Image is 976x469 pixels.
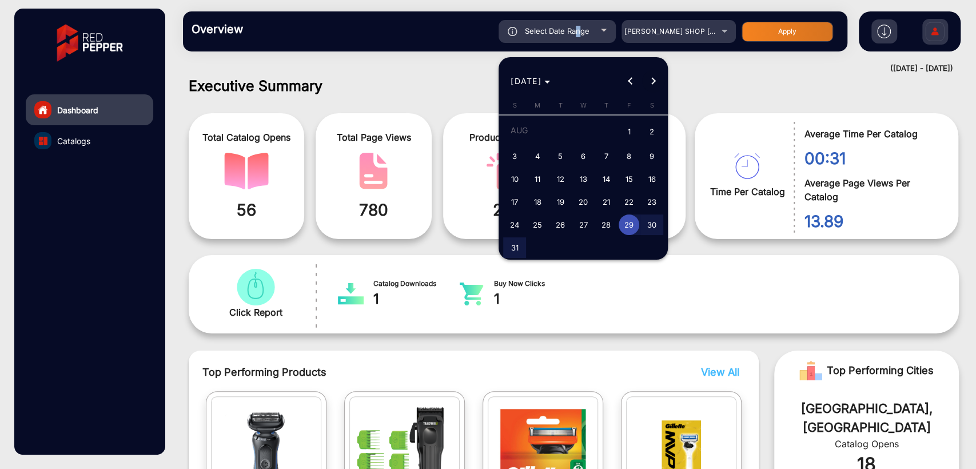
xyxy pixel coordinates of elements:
[572,213,595,236] button: August 27, 2025
[627,101,631,109] span: F
[527,146,548,166] span: 4
[572,168,595,190] button: August 13, 2025
[573,146,593,166] span: 6
[618,213,640,236] button: August 29, 2025
[642,192,662,212] span: 23
[503,213,526,236] button: August 24, 2025
[549,190,572,213] button: August 19, 2025
[618,168,640,190] button: August 15, 2025
[604,101,608,109] span: T
[549,213,572,236] button: August 26, 2025
[526,168,549,190] button: August 11, 2025
[550,214,571,235] span: 26
[650,101,654,109] span: S
[619,121,639,144] span: 1
[504,169,525,189] span: 10
[595,190,618,213] button: August 21, 2025
[580,101,586,109] span: W
[503,168,526,190] button: August 10, 2025
[503,145,526,168] button: August 3, 2025
[527,169,548,189] span: 11
[527,192,548,212] span: 18
[619,214,639,235] span: 29
[640,190,663,213] button: August 23, 2025
[640,168,663,190] button: August 16, 2025
[642,146,662,166] span: 9
[596,214,616,235] span: 28
[527,214,548,235] span: 25
[526,145,549,168] button: August 4, 2025
[503,190,526,213] button: August 17, 2025
[595,145,618,168] button: August 7, 2025
[526,190,549,213] button: August 18, 2025
[512,101,516,109] span: S
[619,70,642,93] button: Previous month
[640,119,663,145] button: August 2, 2025
[504,214,525,235] span: 24
[506,71,555,92] button: Choose month and year
[535,101,540,109] span: M
[549,168,572,190] button: August 12, 2025
[572,190,595,213] button: August 20, 2025
[573,214,593,235] span: 27
[572,145,595,168] button: August 6, 2025
[619,192,639,212] span: 22
[526,213,549,236] button: August 25, 2025
[550,169,571,189] span: 12
[511,76,541,86] span: [DATE]
[596,192,616,212] span: 21
[550,192,571,212] span: 19
[642,214,662,235] span: 30
[642,121,662,144] span: 2
[596,146,616,166] span: 7
[504,237,525,258] span: 31
[503,236,526,259] button: August 31, 2025
[642,169,662,189] span: 16
[596,169,616,189] span: 14
[549,145,572,168] button: August 5, 2025
[503,119,618,145] td: AUG
[619,146,639,166] span: 8
[573,169,593,189] span: 13
[619,169,639,189] span: 15
[595,168,618,190] button: August 14, 2025
[618,190,640,213] button: August 22, 2025
[550,146,571,166] span: 5
[640,213,663,236] button: August 30, 2025
[504,146,525,166] span: 3
[595,213,618,236] button: August 28, 2025
[558,101,562,109] span: T
[573,192,593,212] span: 20
[618,145,640,168] button: August 8, 2025
[642,70,665,93] button: Next month
[504,192,525,212] span: 17
[618,119,640,145] button: August 1, 2025
[640,145,663,168] button: August 9, 2025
